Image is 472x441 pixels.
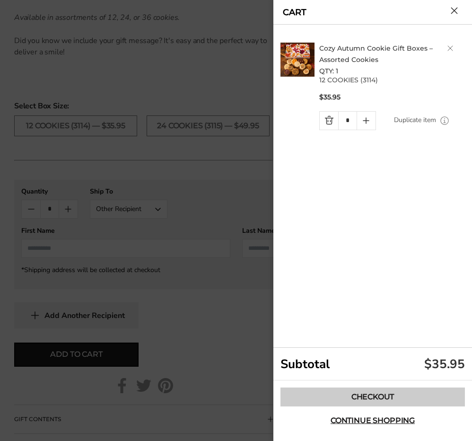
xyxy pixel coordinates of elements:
[319,93,341,102] span: $35.95
[283,8,306,17] a: CART
[280,43,315,77] img: C. Krueger's. image
[8,405,98,433] iframe: Sign Up via Text for Offers
[319,43,468,77] h2: QTY: 1
[338,112,357,130] input: Quantity Input
[320,112,338,130] a: Quantity minus button
[357,112,376,130] a: Quantity plus button
[280,388,465,406] a: Checkout
[280,411,465,430] button: Continue shopping
[447,45,453,51] a: Delete product
[319,77,468,83] p: 12 COOKIES (3114)
[451,7,458,14] button: Close cart
[319,44,433,64] a: Cozy Autumn Cookie Gift Boxes – Assorted Cookies
[331,417,415,424] span: Continue shopping
[424,356,465,372] div: $35.95
[394,115,436,125] a: Duplicate item
[273,348,472,380] div: Subtotal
